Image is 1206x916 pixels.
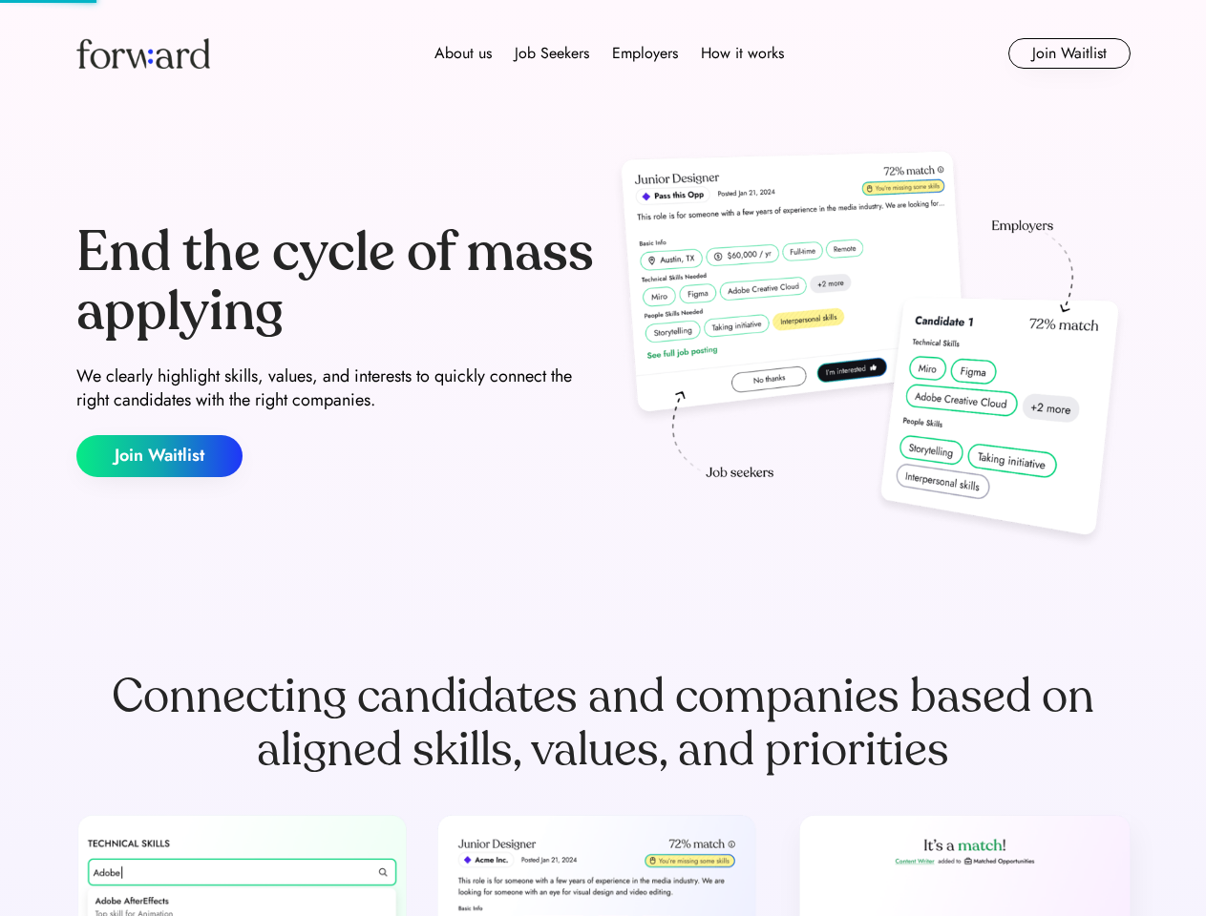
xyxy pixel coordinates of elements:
div: We clearly highlight skills, values, and interests to quickly connect the right candidates with t... [76,364,596,412]
div: Job Seekers [515,42,589,65]
div: Employers [612,42,678,65]
img: Forward logo [76,38,210,69]
button: Join Waitlist [76,435,243,477]
div: Connecting candidates and companies based on aligned skills, values, and priorities [76,670,1131,777]
div: End the cycle of mass applying [76,223,596,341]
div: How it works [701,42,784,65]
button: Join Waitlist [1008,38,1131,69]
img: hero-image.png [611,145,1131,555]
div: About us [434,42,492,65]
